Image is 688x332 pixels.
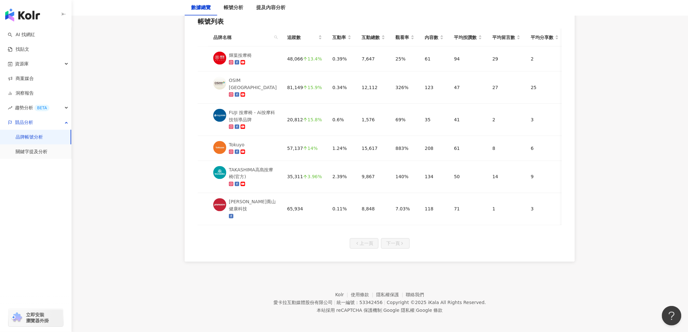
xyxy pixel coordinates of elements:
[337,300,383,305] div: 統一編號：53342456
[428,300,439,305] a: iKala
[15,100,49,115] span: 趨勢分析
[531,145,559,152] div: 6
[213,109,226,122] img: KOL Avatar
[333,145,351,152] div: 1.24%
[213,198,277,220] a: KOL Avatar[PERSON_NAME]喬山健康科技
[493,116,521,123] div: 2
[335,292,351,298] a: Kolr
[376,292,406,298] a: 隱私權保護
[531,173,559,180] div: 9
[493,173,521,180] div: 14
[213,166,226,179] img: KOL Avatar
[333,206,351,213] div: 0.11%
[390,29,420,46] th: 觀看率
[229,166,277,180] div: TAKASHIMA高島按摩椅(官方)
[303,117,322,122] div: 15.8%
[357,29,390,46] th: 互動總數
[273,300,333,305] div: 愛卡拉互動媒體股份有限公司
[8,32,35,38] a: searchAI 找網紅
[8,90,34,97] a: 洞察報告
[531,116,559,123] div: 3
[350,238,378,249] button: 上一頁
[531,55,559,62] div: 2
[425,145,444,152] div: 208
[16,149,47,155] a: 關鍵字提及分析
[396,116,415,123] div: 69%
[387,300,486,305] div: Copyright © 2025 All Rights Reserved.
[8,75,34,82] a: 商案媒合
[351,292,377,298] a: 使用條款
[15,115,33,130] span: 競品分析
[381,238,410,249] button: 下一頁
[425,84,444,91] div: 123
[303,146,308,151] span: arrow-up
[10,312,23,323] img: chrome extension
[317,307,443,314] span: 本站採用 reCAPTCHA 保護機制
[454,84,482,91] div: 47
[383,308,415,313] a: Google 隱私權
[454,34,477,41] span: 平均按讚數
[213,52,226,65] img: KOL Avatar
[213,198,226,211] img: KOL Avatar
[425,55,444,62] div: 61
[425,206,444,213] div: 118
[406,292,424,298] a: 聯絡我們
[26,312,49,324] span: 立即安裝 瀏覽器外掛
[531,34,554,41] span: 平均分享數
[303,85,322,90] div: 15.9%
[8,309,63,326] a: chrome extension立即安裝 瀏覽器外掛
[15,57,29,71] span: 資源庫
[454,116,482,123] div: 41
[396,145,415,152] div: 883%
[493,84,521,91] div: 27
[198,17,562,26] div: 帳號列表
[362,173,385,180] div: 9,867
[493,145,521,152] div: 8
[303,117,308,122] span: arrow-up
[229,198,277,213] div: [PERSON_NAME]喬山健康科技
[303,175,308,179] span: arrow-up
[362,116,385,123] div: 1,576
[396,206,415,213] div: 7.03%
[334,300,336,305] span: |
[303,57,308,61] span: arrow-up
[213,34,271,41] span: 品牌名稱
[8,46,29,53] a: 找貼文
[229,52,252,59] div: 輝葉按摩椅
[274,35,278,39] span: search
[662,306,681,325] iframe: Help Scout Beacon - Open
[425,34,439,41] span: 內容數
[8,106,12,110] span: rise
[213,166,277,188] a: KOL AvatarTAKASHIMA高島按摩椅(官方)
[526,29,564,46] th: 平均分享數
[362,34,380,41] span: 互動總數
[493,206,521,213] div: 1
[362,206,385,213] div: 8,848
[454,206,482,213] div: 71
[256,4,285,12] div: 提及內容分析
[396,84,415,91] div: 326%
[213,52,277,66] a: KOL Avatar輝葉按摩椅
[454,173,482,180] div: 50
[531,84,559,91] div: 25
[396,55,415,62] div: 25%
[282,29,327,46] th: 追蹤數
[333,84,351,91] div: 0.34%
[213,141,226,154] img: KOL Avatar
[303,175,322,179] div: 3.96%
[333,173,351,180] div: 2.39%
[449,29,487,46] th: 平均按讚數
[287,173,322,180] div: 35,311
[362,55,385,62] div: 7,647
[362,84,385,91] div: 12,112
[493,55,521,62] div: 29
[191,4,211,12] div: 數據總覽
[229,109,277,123] div: FUJI 按摩椅 - Ai按摩科技領導品牌
[213,77,226,90] img: KOL Avatar
[327,29,357,46] th: 互動率
[229,77,277,91] div: OSIM [GEOGRAPHIC_DATA]
[16,134,43,140] a: 品牌帳號分析
[213,109,277,130] a: KOL AvatarFUJI 按摩椅 - Ai按摩科技領導品牌
[333,116,351,123] div: 0.6%
[487,29,526,46] th: 平均留言數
